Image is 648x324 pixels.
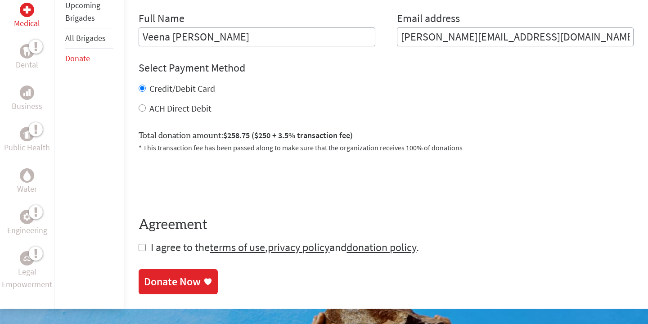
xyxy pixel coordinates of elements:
[149,83,215,94] label: Credit/Debit Card
[23,130,31,139] img: Public Health
[65,49,113,68] li: Donate
[20,127,34,141] div: Public Health
[139,164,275,199] iframe: reCAPTCHA
[139,142,634,153] p: * This transaction fee has been passed along to make sure that the organization receives 100% of ...
[139,27,375,46] input: Enter Full Name
[20,3,34,17] div: Medical
[7,224,47,237] p: Engineering
[139,269,218,294] a: Donate Now
[139,61,634,75] h4: Select Payment Method
[65,33,106,43] a: All Brigades
[4,127,50,154] a: Public HealthPublic Health
[23,256,31,261] img: Legal Empowerment
[23,6,31,13] img: Medical
[23,47,31,56] img: Dental
[17,183,37,195] p: Water
[4,141,50,154] p: Public Health
[210,240,265,254] a: terms of use
[144,274,201,289] div: Donate Now
[16,58,38,71] p: Dental
[2,251,52,291] a: Legal EmpowermentLegal Empowerment
[20,210,34,224] div: Engineering
[14,3,40,30] a: MedicalMedical
[12,100,42,112] p: Business
[20,251,34,265] div: Legal Empowerment
[139,129,353,142] label: Total donation amount:
[16,44,38,71] a: DentalDental
[20,44,34,58] div: Dental
[12,85,42,112] a: BusinessBusiness
[23,213,31,220] img: Engineering
[397,27,634,46] input: Your Email
[346,240,416,254] a: donation policy
[65,53,90,63] a: Donate
[397,11,460,27] label: Email address
[23,89,31,96] img: Business
[2,265,52,291] p: Legal Empowerment
[223,130,353,140] span: $258.75 ($250 + 3.5% transaction fee)
[139,217,634,233] h4: Agreement
[7,210,47,237] a: EngineeringEngineering
[151,240,419,254] span: I agree to the , and .
[65,28,113,49] li: All Brigades
[17,168,37,195] a: WaterWater
[20,168,34,183] div: Water
[139,11,184,27] label: Full Name
[268,240,329,254] a: privacy policy
[14,17,40,30] p: Medical
[20,85,34,100] div: Business
[23,171,31,181] img: Water
[149,103,211,114] label: ACH Direct Debit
